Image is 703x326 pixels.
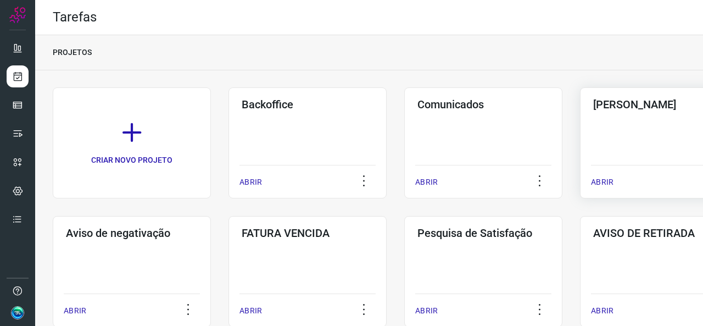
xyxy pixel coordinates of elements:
p: ABRIR [64,305,86,317]
h3: Pesquisa de Satisfação [417,226,549,240]
p: ABRIR [415,176,438,188]
p: ABRIR [239,305,262,317]
p: CRIAR NOVO PROJETO [91,154,172,166]
p: ABRIR [591,176,613,188]
p: ABRIR [239,176,262,188]
h2: Tarefas [53,9,97,25]
h3: Backoffice [242,98,373,111]
img: b169ae883a764c14770e775416c273a7.jpg [11,306,24,319]
h3: FATURA VENCIDA [242,226,373,240]
p: ABRIR [415,305,438,317]
p: PROJETOS [53,47,92,58]
h3: Comunicados [417,98,549,111]
img: Logo [9,7,26,23]
h3: Aviso de negativação [66,226,198,240]
p: ABRIR [591,305,613,317]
